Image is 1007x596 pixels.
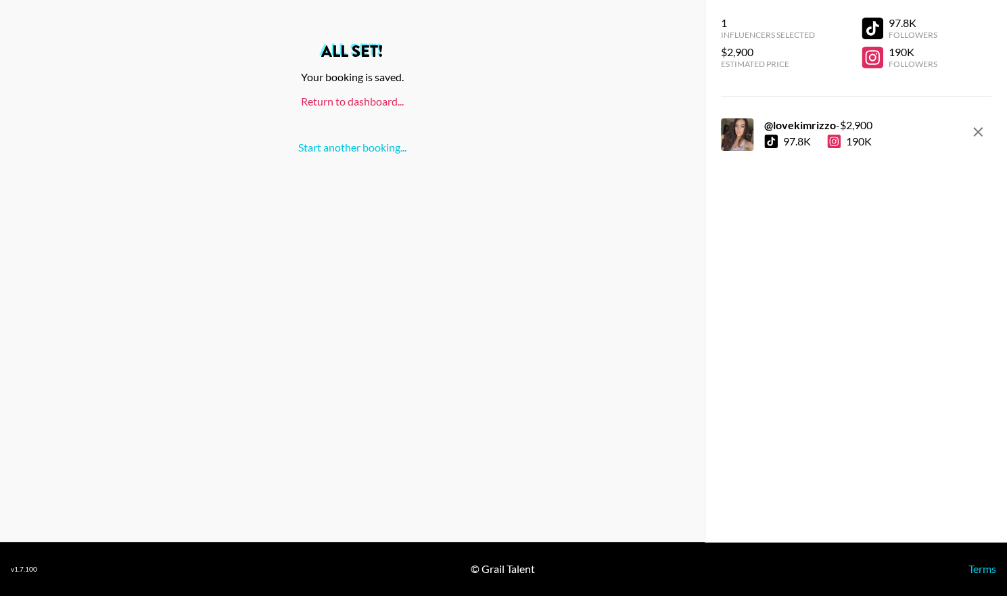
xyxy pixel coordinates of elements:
[721,30,815,40] div: Influencers Selected
[471,562,535,576] div: © Grail Talent
[11,43,694,60] h2: All set!
[783,135,811,148] div: 97.8K
[721,16,815,30] div: 1
[11,70,694,84] div: Your booking is saved.
[889,59,937,69] div: Followers
[301,95,404,108] a: Return to dashboard...
[721,45,815,59] div: $2,900
[11,565,37,574] div: v 1.7.100
[968,562,996,575] a: Terms
[889,16,937,30] div: 97.8K
[298,141,406,154] a: Start another booking...
[889,30,937,40] div: Followers
[764,118,836,131] strong: @ lovekimrizzo
[827,135,872,148] div: 190K
[764,118,872,132] div: - $ 2,900
[889,45,937,59] div: 190K
[721,59,815,69] div: Estimated Price
[964,118,991,145] button: remove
